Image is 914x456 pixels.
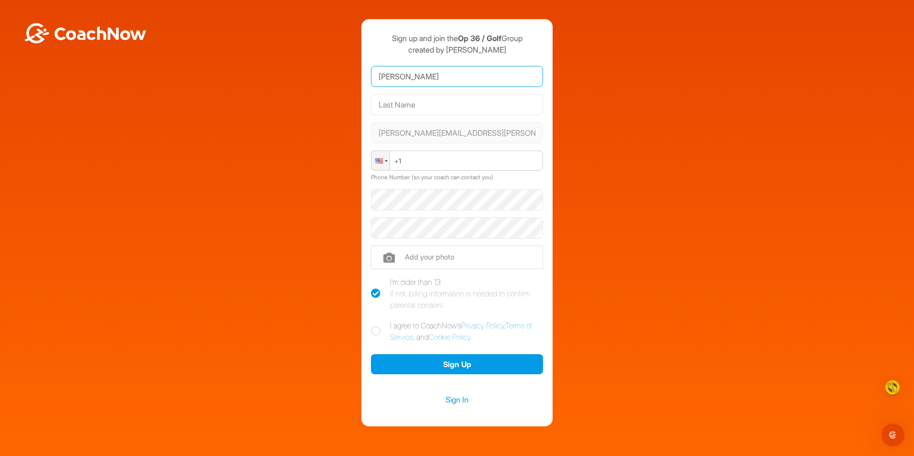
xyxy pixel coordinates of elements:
a: Cookie Policy [429,332,470,342]
div: United States: + 1 [371,151,390,170]
div: If not, billing information is needed to confirm parental consent. [390,288,543,311]
input: Last Name [371,94,543,115]
p: created by [PERSON_NAME] [371,44,543,55]
strong: Op 36 / Golf [458,33,501,43]
div: I'm older than 13 [390,276,543,311]
input: First Name [371,66,543,87]
a: Terms of Service [390,321,532,342]
input: Email [371,122,543,143]
iframe: Intercom live chat [881,423,904,446]
a: Sign In [371,393,543,406]
a: Privacy Policy [461,321,504,330]
button: Sign Up [371,354,543,375]
label: I agree to CoachNow's , , and . [371,320,543,343]
img: BwLJSsUCoWCh5upNqxVrqldRgqLPVwmV24tXu5FoVAoFEpwwqQ3VIfuoInZCoVCoTD4vwADAC3ZFMkVEQFDAAAAAElFTkSuQmCC [23,23,147,43]
label: Phone Number (so your coach can contact you) [371,174,493,181]
input: Phone Number [371,151,543,171]
p: Sign up and join the Group [371,33,543,44]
